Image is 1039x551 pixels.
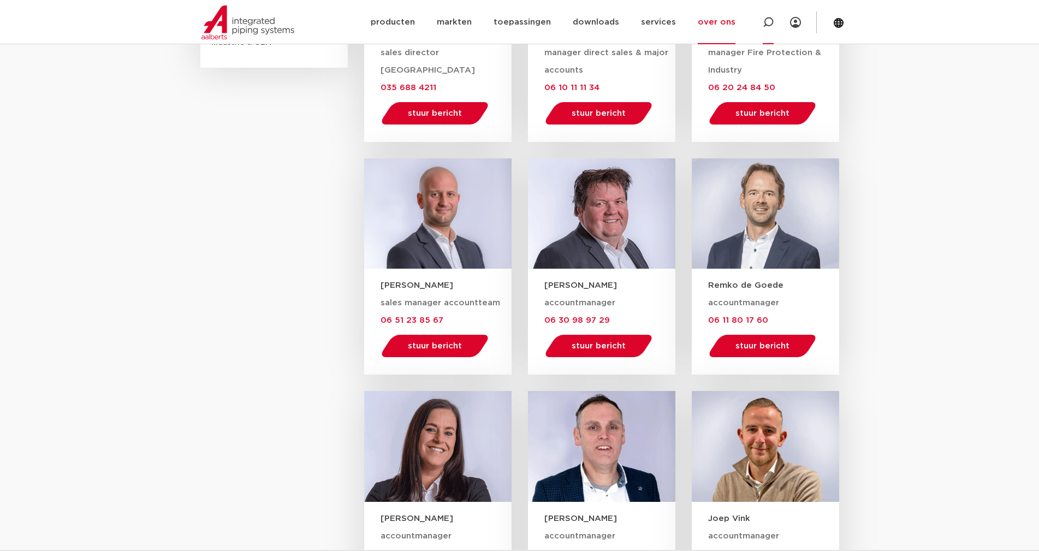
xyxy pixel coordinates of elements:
span: stuur bericht [735,109,789,117]
span: sales director [GEOGRAPHIC_DATA] [381,49,475,74]
span: accountmanager [544,532,615,540]
span: accountmanager [708,299,779,307]
h3: Remko de Goede [708,280,839,291]
span: stuur bericht [735,342,789,350]
a: 06 30 98 97 29 [544,316,610,324]
span: accountmanager [381,532,452,540]
h3: [PERSON_NAME] [381,513,512,524]
span: sales manager accountteam [381,299,500,307]
span: accountmanager [544,299,615,307]
span: 06 20 24 84 50 [708,84,775,92]
a: 06 51 23 85 67 [381,316,443,324]
a: 06 20 24 84 50 [708,83,775,92]
a: 06 11 80 17 60 [708,316,768,324]
span: stuur bericht [408,342,462,350]
span: 06 51 23 85 67 [381,316,443,324]
h3: Joep Vink [708,513,839,524]
a: 06 10 11 11 34 [544,83,599,92]
span: 06 10 11 11 34 [544,84,599,92]
span: manager direct sales & major accounts [544,49,668,74]
h3: [PERSON_NAME] [544,280,675,291]
span: 035 688 4211 [381,84,436,92]
span: 06 30 98 97 29 [544,316,610,324]
h3: [PERSON_NAME] [544,513,675,524]
a: 035 688 4211 [381,83,436,92]
span: manager Fire Protection & Industry [708,49,821,74]
span: stuur bericht [408,109,462,117]
span: 06 11 80 17 60 [708,316,768,324]
span: accountmanager [708,532,779,540]
span: stuur bericht [572,342,626,350]
span: stuur bericht [572,109,626,117]
h3: [PERSON_NAME] [381,280,512,291]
